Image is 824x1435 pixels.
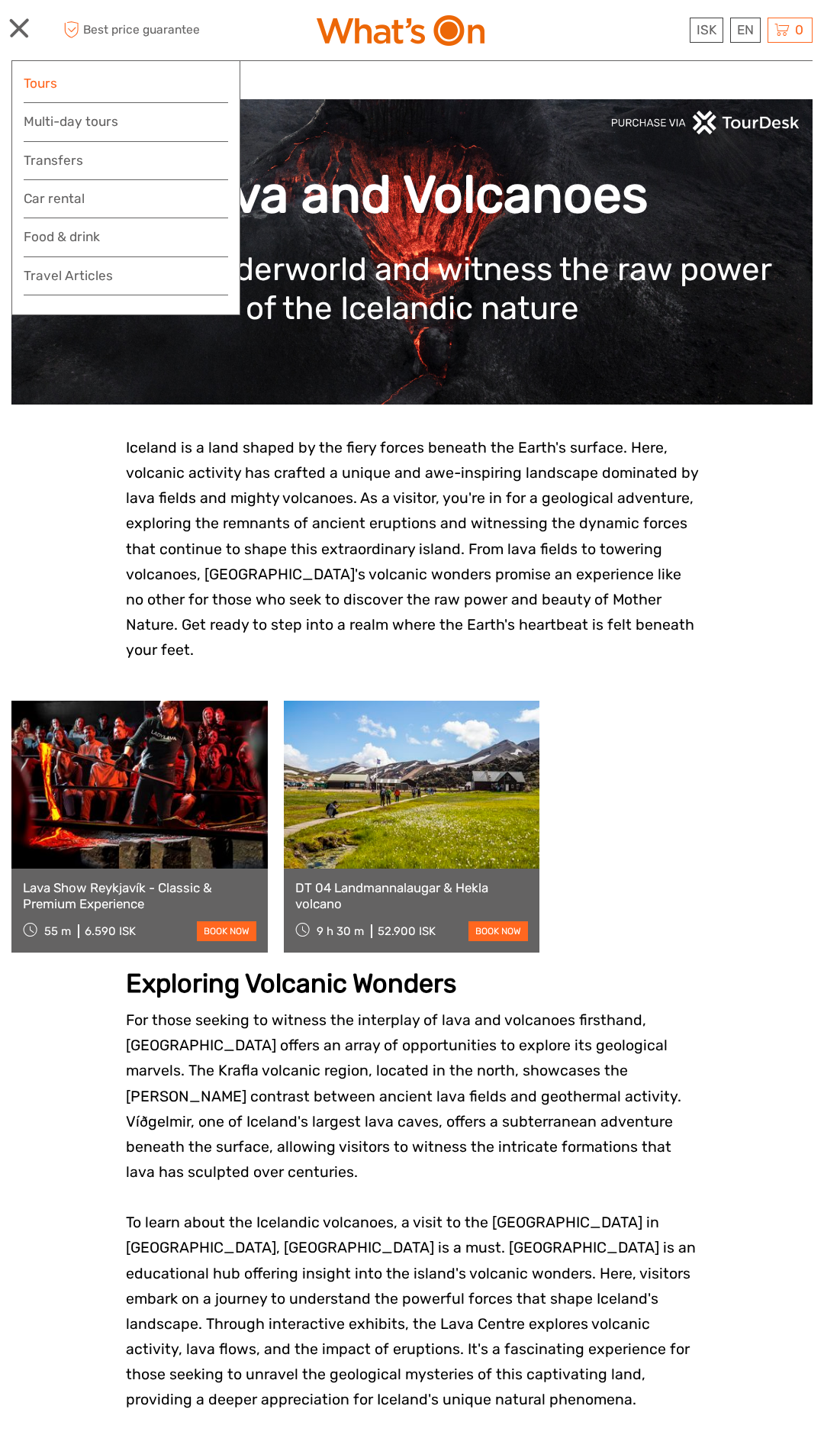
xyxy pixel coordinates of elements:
span: 0 [793,22,806,37]
strong: Exploring Volcanic Wonders [126,968,456,999]
span: ISK [697,22,716,37]
span: 9 h 30 m [317,924,364,938]
a: Tours [24,73,228,95]
div: EN [730,18,761,43]
a: Food & drink [24,226,228,256]
a: Transfers [24,150,228,172]
img: What's On [317,15,484,46]
a: book now [197,921,256,941]
a: Lava Show Reykjavík - Classic & Premium Experience [23,880,256,911]
img: PurchaseViaTourDeskwhite.png [610,111,801,134]
a: book now [468,921,528,941]
span: Best price guarantee [60,18,212,43]
div: 6.590 ISK [85,924,136,938]
span: For those seeking to witness the interplay of lava and volcanoes firsthand, [GEOGRAPHIC_DATA] off... [126,1011,681,1181]
div: 52.900 ISK [378,924,436,938]
h1: Enter the underworld and witness the raw power of the Icelandic nature [34,250,790,327]
span: Iceland is a land shaped by the fiery forces beneath the Earth's surface. Here, volcanic activity... [126,439,698,659]
a: Travel Articles [24,265,228,295]
a: Multi-day tours [24,111,228,133]
a: Car rental [24,188,228,210]
h1: Lava and Volcanoes [34,164,790,226]
a: DT 04 Landmannalaugar & Hekla volcano [295,880,529,911]
span: 55 m [44,924,71,938]
span: To learn about the Icelandic volcanoes, a visit to the [GEOGRAPHIC_DATA] in [GEOGRAPHIC_DATA], [G... [126,1214,696,1408]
